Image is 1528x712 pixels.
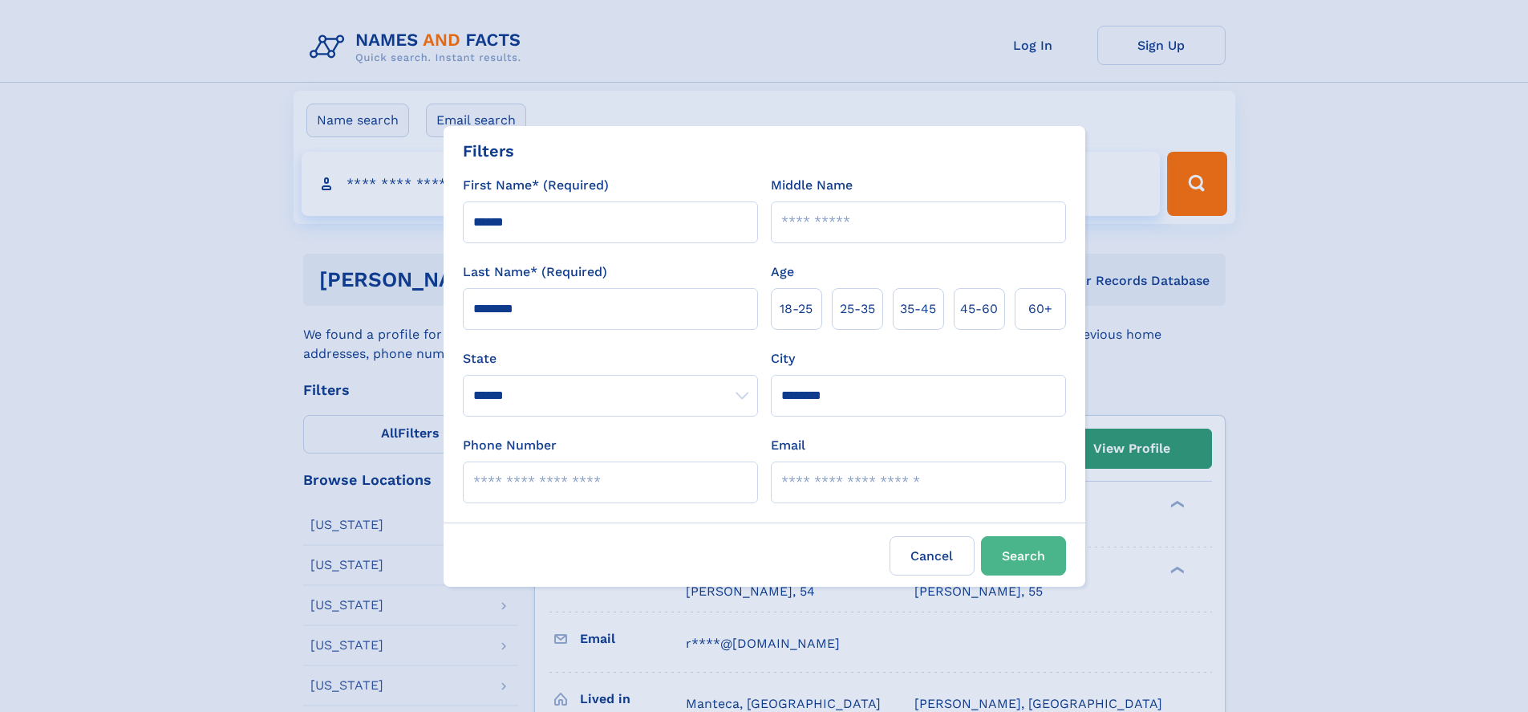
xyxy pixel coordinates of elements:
span: 45‑60 [960,299,998,319]
label: Email [771,436,805,455]
label: First Name* (Required) [463,176,609,195]
label: City [771,349,795,368]
span: 35‑45 [900,299,936,319]
label: Cancel [890,536,975,576]
label: Last Name* (Required) [463,262,607,282]
div: Filters [463,139,514,163]
span: 60+ [1028,299,1052,319]
label: Age [771,262,794,282]
span: 25‑35 [840,299,875,319]
label: Middle Name [771,176,853,195]
span: 18‑25 [780,299,813,319]
button: Search [981,536,1066,576]
label: State [463,349,758,368]
label: Phone Number [463,436,557,455]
